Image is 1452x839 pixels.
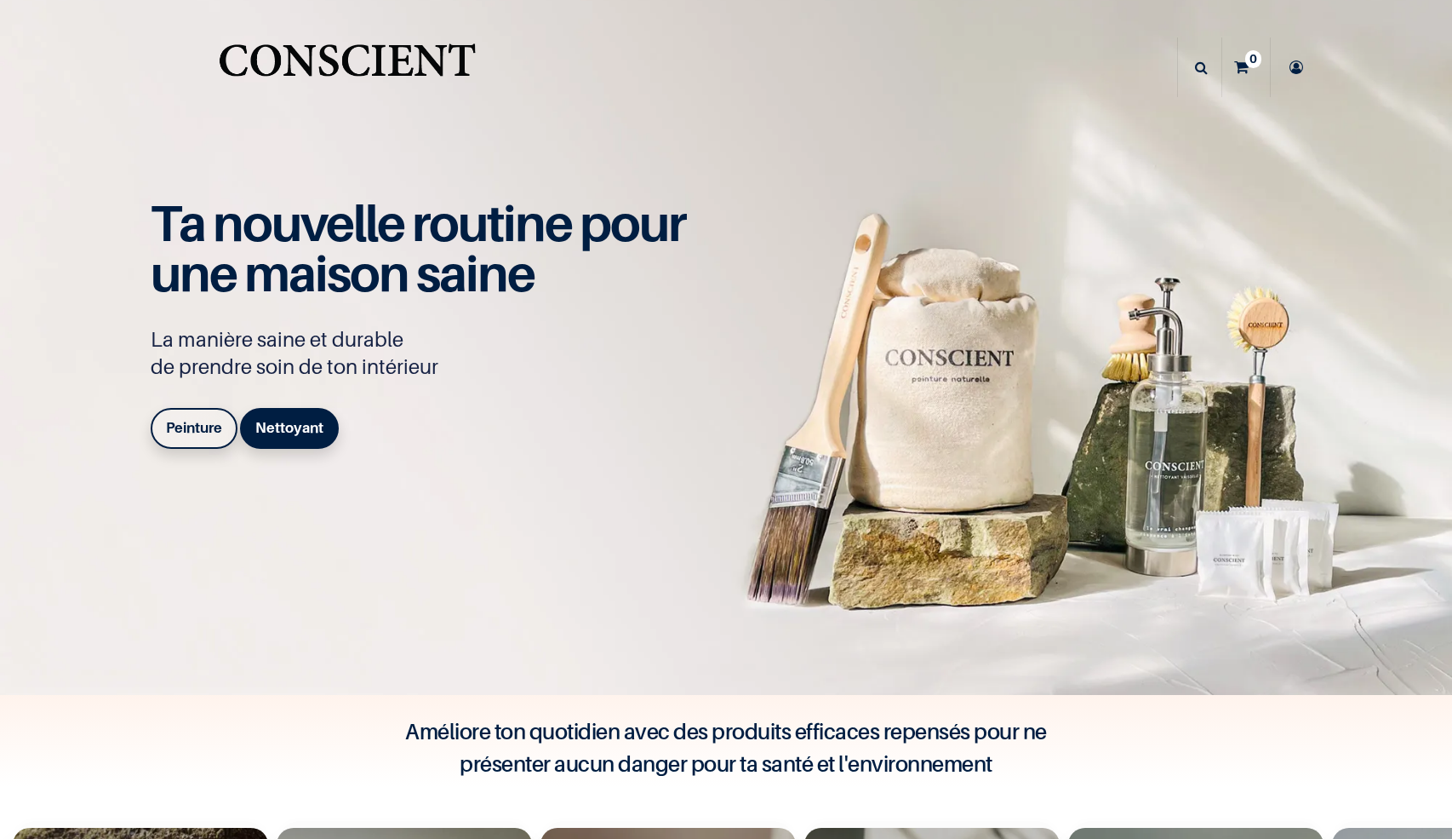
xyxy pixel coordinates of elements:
b: Peinture [166,419,222,436]
p: La manière saine et durable de prendre soin de ton intérieur [151,326,704,381]
a: Logo of Conscient [215,34,478,101]
a: Peinture [151,408,237,449]
b: Nettoyant [255,419,323,436]
sup: 0 [1245,50,1261,67]
a: 0 [1222,37,1270,97]
img: Conscient [215,34,478,101]
span: Ta nouvelle routine pour une maison saine [151,193,685,303]
a: Nettoyant [240,408,339,449]
h4: Améliore ton quotidien avec des produits efficaces repensés pour ne présenter aucun danger pour t... [386,715,1066,780]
